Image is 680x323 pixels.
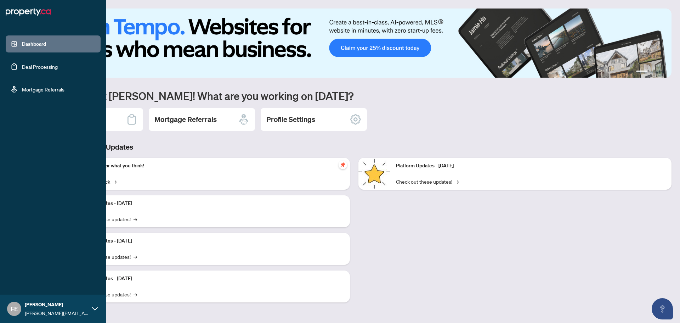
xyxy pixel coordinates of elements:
p: Platform Updates - [DATE] [74,237,344,245]
h3: Brokerage & Industry Updates [37,142,671,152]
span: → [134,215,137,223]
h2: Mortgage Referrals [154,115,217,124]
a: Check out these updates!→ [396,178,459,185]
h2: Profile Settings [266,115,315,124]
span: → [134,290,137,298]
span: pushpin [339,161,347,169]
button: 2 [650,71,653,73]
p: Platform Updates - [DATE] [74,200,344,207]
p: Platform Updates - [DATE] [396,162,666,170]
button: 4 [662,71,664,73]
button: 1 [636,71,647,73]
img: logo [6,6,51,18]
h1: Welcome back [PERSON_NAME]! What are you working on [DATE]? [37,89,671,102]
span: → [113,178,117,185]
a: Deal Processing [22,63,58,70]
img: Slide 0 [37,9,671,78]
span: [PERSON_NAME] [25,301,89,308]
p: Platform Updates - [DATE] [74,275,344,283]
span: FE [11,304,18,314]
img: Platform Updates - June 23, 2025 [358,158,390,190]
p: We want to hear what you think! [74,162,344,170]
a: Dashboard [22,41,46,47]
a: Mortgage Referrals [22,86,64,93]
button: Open asap [652,298,673,319]
span: [PERSON_NAME][EMAIL_ADDRESS][DOMAIN_NAME] [25,309,89,317]
span: → [455,178,459,185]
button: 3 [656,71,659,73]
span: → [134,253,137,261]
